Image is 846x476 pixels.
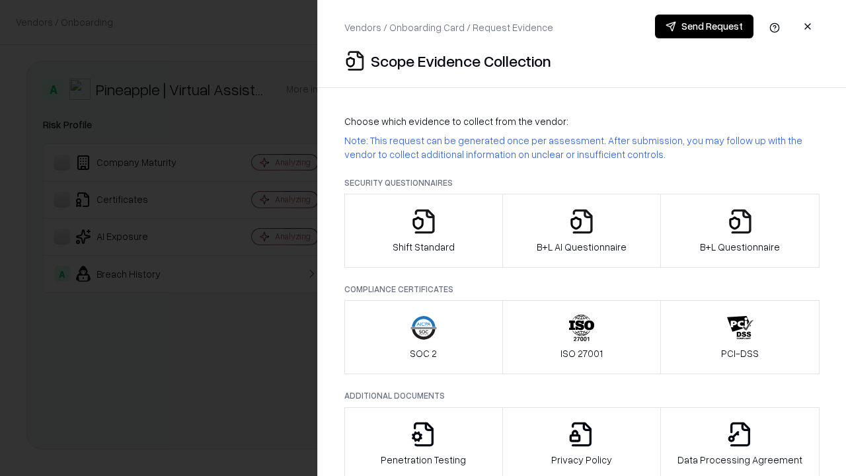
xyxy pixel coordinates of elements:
p: Privacy Policy [551,453,612,467]
button: Send Request [655,15,753,38]
button: SOC 2 [344,300,503,374]
p: Shift Standard [393,240,455,254]
button: ISO 27001 [502,300,662,374]
p: Note: This request can be generated once per assessment. After submission, you may follow up with... [344,134,820,161]
p: Scope Evidence Collection [371,50,551,71]
button: PCI-DSS [660,300,820,374]
button: B+L AI Questionnaire [502,194,662,268]
p: PCI-DSS [721,346,759,360]
p: Choose which evidence to collect from the vendor: [344,114,820,128]
p: Security Questionnaires [344,177,820,188]
p: Penetration Testing [381,453,466,467]
p: B+L AI Questionnaire [537,240,627,254]
button: B+L Questionnaire [660,194,820,268]
p: Compliance Certificates [344,284,820,295]
p: SOC 2 [410,346,437,360]
button: Shift Standard [344,194,503,268]
p: ISO 27001 [560,346,603,360]
p: Additional Documents [344,390,820,401]
p: Data Processing Agreement [677,453,802,467]
p: Vendors / Onboarding Card / Request Evidence [344,20,553,34]
p: B+L Questionnaire [700,240,780,254]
